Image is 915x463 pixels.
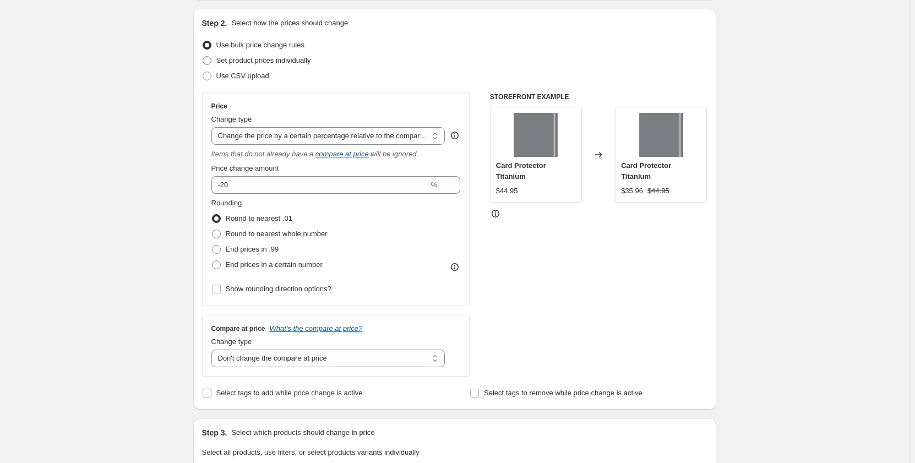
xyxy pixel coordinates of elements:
h6: STOREFRONT EXAMPLE [490,92,707,101]
span: % [431,181,437,189]
strike: $44.95 [647,186,669,197]
img: c-titanium-1-front_80x.png [514,113,558,157]
i: Items that do not already have a [211,150,314,158]
h2: Step 2. [202,18,227,29]
span: Round to nearest .01 [226,214,292,222]
div: $44.95 [496,186,518,197]
img: c-titanium-1-front_80x.png [639,113,683,157]
p: Select how the prices should change [231,18,348,29]
i: will be ignored. [371,150,418,158]
h3: Compare at price [211,324,265,333]
span: Change type [211,115,252,123]
span: Price change amount [211,164,279,172]
span: End prices in .99 [226,245,279,253]
span: Card Protector Titanium [621,161,671,181]
span: Select tags to add while price change is active [216,389,363,397]
h3: Price [211,102,227,111]
span: Rounding [211,199,242,207]
span: Set product prices individually [216,56,311,64]
span: Use bulk price change rules [216,41,304,49]
span: Use CSV upload [216,72,269,80]
span: End prices in a certain number [226,260,323,269]
span: Change type [211,337,252,346]
input: -20 [211,176,429,194]
div: help [449,130,460,141]
p: Select which products should change in price [231,427,374,438]
button: What's the compare at price? [270,324,363,333]
button: compare at price [315,150,369,158]
span: Round to nearest whole number [226,230,328,238]
h2: Step 3. [202,427,227,438]
span: Show rounding direction options? [226,285,331,293]
div: $35.96 [621,186,643,197]
span: Select all products, use filters, or select products variants individually [202,448,420,456]
span: Card Protector Titanium [496,161,546,181]
span: Select tags to remove while price change is active [484,389,642,397]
